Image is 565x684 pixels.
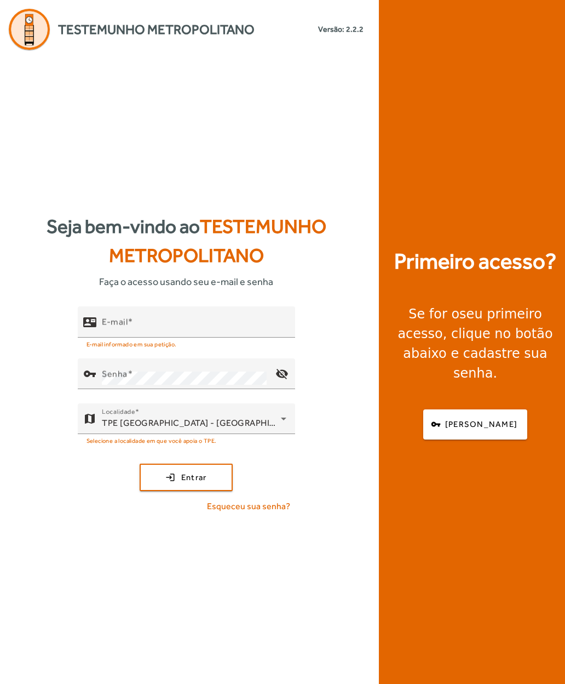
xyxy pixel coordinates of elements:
[102,408,135,415] mat-label: Localidade
[99,274,273,289] span: Faça o acesso usando seu e-mail e senha
[102,317,128,327] mat-label: E-mail
[58,20,255,39] span: Testemunho Metropolitano
[181,471,207,484] span: Entrar
[83,367,96,380] mat-icon: vpn_key
[83,412,96,425] mat-icon: map
[318,24,364,35] small: Versão: 2.2.2
[445,418,517,431] span: [PERSON_NAME]
[87,338,177,350] mat-hint: E-mail informado em sua petição.
[83,316,96,329] mat-icon: contact_mail
[394,245,556,278] strong: Primeiro acesso?
[87,434,217,446] mat-hint: Selecione a localidade em que você apoia o TPE.
[102,418,305,428] span: TPE [GEOGRAPHIC_DATA] - [GEOGRAPHIC_DATA]
[109,215,326,266] span: Testemunho Metropolitano
[207,500,290,513] span: Esqueceu sua senha?
[392,304,558,383] div: Se for o , clique no botão abaixo e cadastre sua senha.
[9,9,50,50] img: Logo Agenda
[268,361,295,387] mat-icon: visibility_off
[423,409,527,440] button: [PERSON_NAME]
[397,306,541,341] strong: seu primeiro acesso
[140,464,233,491] button: Entrar
[102,369,128,379] mat-label: Senha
